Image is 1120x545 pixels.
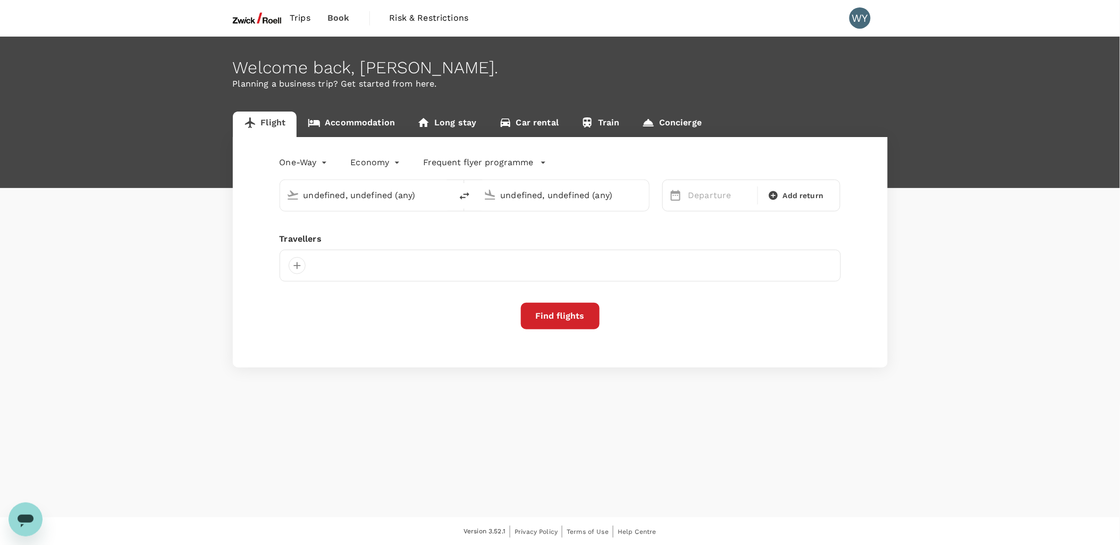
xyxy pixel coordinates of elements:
[424,156,534,169] p: Frequent flyer programme
[570,112,631,137] a: Train
[233,112,297,137] a: Flight
[849,7,871,29] div: WY
[521,303,600,329] button: Find flights
[464,526,506,537] span: Version 3.52.1
[280,233,841,245] div: Travellers
[351,154,402,171] div: Economy
[688,189,751,202] p: Departure
[233,78,888,90] p: Planning a business trip? Get started from here.
[515,526,558,538] a: Privacy Policy
[304,187,430,203] input: Depart from
[280,154,330,171] div: One-Way
[444,194,447,196] button: Open
[297,112,406,137] a: Accommodation
[390,12,469,24] span: Risk & Restrictions
[618,526,656,538] a: Help Centre
[567,526,609,538] a: Terms of Use
[424,156,546,169] button: Frequent flyer programme
[452,183,477,209] button: delete
[290,12,310,24] span: Trips
[9,503,43,537] iframe: Button to launch messaging window
[567,528,609,535] span: Terms of Use
[642,194,644,196] button: Open
[515,528,558,535] span: Privacy Policy
[631,112,713,137] a: Concierge
[327,12,350,24] span: Book
[233,6,282,30] img: ZwickRoell Pte. Ltd.
[618,528,656,535] span: Help Centre
[501,187,627,203] input: Going to
[233,58,888,78] div: Welcome back , [PERSON_NAME] .
[783,190,824,201] span: Add return
[488,112,570,137] a: Car rental
[406,112,487,137] a: Long stay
